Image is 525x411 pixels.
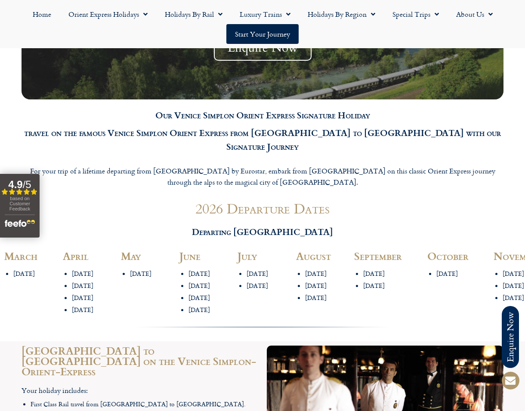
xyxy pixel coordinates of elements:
[363,282,419,290] li: [DATE]
[22,201,503,216] h1: 2026 Departure Dates
[121,251,171,261] h2: May
[503,270,520,278] li: [DATE]
[503,294,520,302] li: [DATE]
[31,400,258,408] li: First Class Rail travel from [GEOGRAPHIC_DATA] to [GEOGRAPHIC_DATA].
[494,251,520,261] h2: November
[24,4,60,24] a: Home
[63,251,113,261] h2: April
[188,306,229,314] li: [DATE]
[13,270,54,278] li: [DATE]
[72,282,113,290] li: [DATE]
[503,282,520,290] li: [DATE]
[305,270,346,278] li: [DATE]
[60,4,156,24] a: Orient Express Holidays
[238,251,287,261] h2: July
[22,346,258,377] h2: [GEOGRAPHIC_DATA] to [GEOGRAPHIC_DATA] on the Venice Simplon-Orient-Express
[192,225,333,238] span: Departing [GEOGRAPHIC_DATA]
[305,282,346,290] li: [DATE]
[24,126,501,153] span: travel on the famous Venice Simplon Orient Express from [GEOGRAPHIC_DATA] to [GEOGRAPHIC_DATA] wi...
[130,270,171,278] li: [DATE]
[156,4,231,24] a: Holidays by Rail
[305,294,346,302] li: [DATE]
[427,251,485,261] h2: October
[22,166,503,188] p: For your trip of a lifetime departing from [GEOGRAPHIC_DATA] by Eurostar, embark from [GEOGRAPHIC...
[22,385,258,396] p: Your holiday includes:
[247,270,287,278] li: [DATE]
[4,251,54,261] h2: March
[448,4,501,24] a: About Us
[188,270,229,278] li: [DATE]
[363,270,419,278] li: [DATE]
[188,294,229,302] li: [DATE]
[188,282,229,290] li: [DATE]
[4,4,521,44] nav: Menu
[247,282,287,290] li: [DATE]
[179,251,229,261] h2: June
[72,306,113,314] li: [DATE]
[354,251,419,261] h2: September
[436,270,485,278] li: [DATE]
[226,24,299,44] a: Start your Journey
[231,4,299,24] a: Luxury Trains
[384,4,448,24] a: Special Trips
[72,270,113,278] li: [DATE]
[72,294,113,302] li: [DATE]
[155,108,370,121] span: Our Venice Simplon Orient Express Signature Holiday
[296,251,346,261] h2: August
[299,4,384,24] a: Holidays by Region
